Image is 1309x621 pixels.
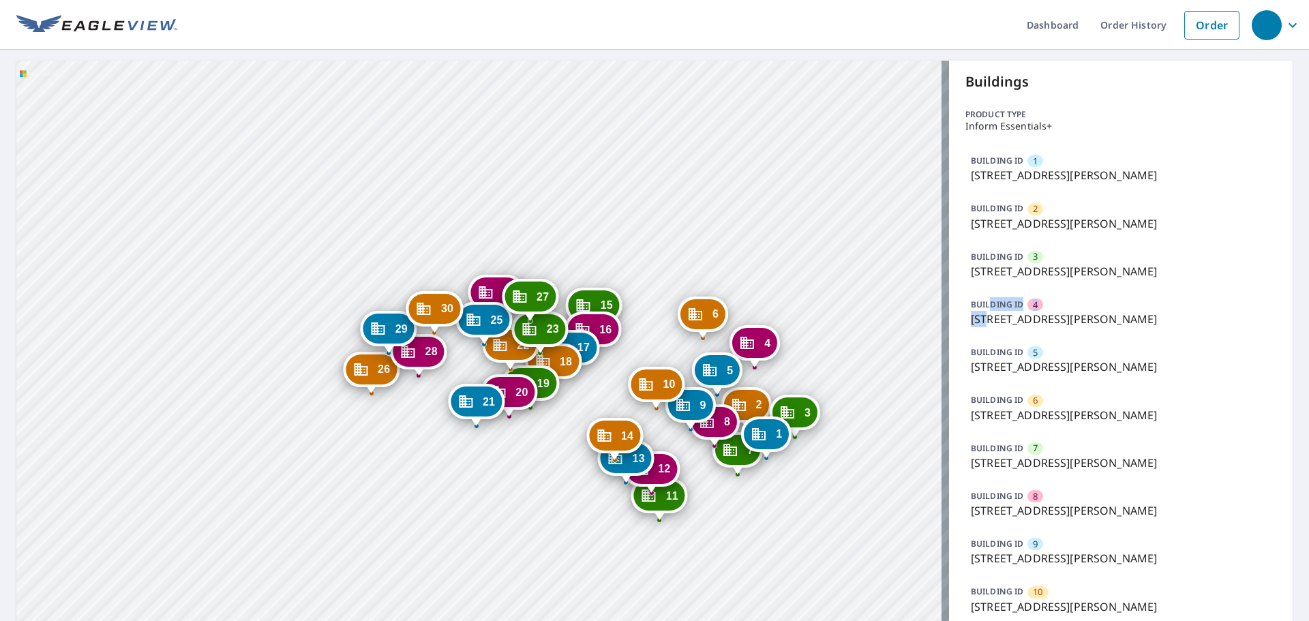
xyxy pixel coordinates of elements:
[1033,442,1038,455] span: 7
[16,15,177,35] img: EV Logo
[391,334,447,376] div: Dropped pin, building 28, Commercial property, 1230 E Alisal St Salinas, CA 93905
[483,397,495,407] span: 21
[547,324,559,334] span: 23
[628,367,684,409] div: Dropped pin, building 10, Commercial property, 7 John Cir Salinas, CA 93905
[804,408,811,418] span: 3
[502,365,559,408] div: Dropped pin, building 19, Commercial property, 1219 John St Salinas, CA 93905
[971,263,1271,279] p: [STREET_ADDRESS][PERSON_NAME]
[543,330,599,372] div: Dropped pin, building 17, Commercial property, 1235 John St Salinas, CA 93905
[971,167,1271,183] p: [STREET_ADDRESS][PERSON_NAME]
[1033,586,1042,599] span: 10
[971,490,1023,502] p: BUILDING ID
[395,324,408,334] span: 29
[712,432,763,474] div: Dropped pin, building 7, Commercial property, 19 John Cir Salinas, CA 93905
[623,451,680,494] div: Dropped pin, building 12, Commercial property, 16 John Cir Salinas, CA 93905
[678,297,728,339] div: Dropped pin, building 6, Commercial property, 1160 John St Salinas, CA 93905
[525,344,582,386] div: Dropped pin, building 18, Commercial property, 1227 John St Salinas, CA 93905
[692,352,742,395] div: Dropped pin, building 5, Commercial property, 1160 John St Salinas, CA 93905
[361,311,417,353] div: Dropped pin, building 29, Commercial property, 1230 E Alisal St Salinas, CA 93905
[621,431,633,441] span: 14
[971,599,1271,615] p: [STREET_ADDRESS][PERSON_NAME]
[1033,490,1038,503] span: 8
[586,418,643,460] div: Dropped pin, building 14, Commercial property, 1228 John St Salinas, CA 93905
[658,464,670,474] span: 12
[406,291,463,333] div: Dropped pin, building 30, Commercial property, 1230 E Alisal St Salinas, CA 93905
[502,279,558,321] div: Dropped pin, building 27, Commercial property, 1250 E Alisal St Salinas, CA 93905
[441,303,453,314] span: 30
[965,121,1276,132] p: Inform Essentials+
[721,387,771,429] div: Dropped pin, building 2, Commercial property, 1260 John St Salinas, CA 93905
[971,299,1023,310] p: BUILDING ID
[971,311,1271,327] p: [STREET_ADDRESS][PERSON_NAME]
[455,302,512,344] div: Dropped pin, building 25, Commercial property, 1238 E Alisal St Salinas, CA 93905
[1033,250,1038,263] span: 3
[565,312,621,354] div: Dropped pin, building 16, Commercial property, 1235 John St Salinas, CA 93905
[755,399,762,410] span: 2
[663,379,675,389] span: 10
[971,538,1023,549] p: BUILDING ID
[537,292,549,302] span: 27
[599,324,612,335] span: 16
[770,395,820,437] div: Dropped pin, building 3, Commercial property, 1260 John St Salinas, CA 93905
[515,387,528,397] span: 20
[490,315,502,325] span: 25
[631,478,688,520] div: Dropped pin, building 11, Commercial property, 20 John Cir Salinas, CA 93905
[971,215,1271,232] p: [STREET_ADDRESS][PERSON_NAME]
[482,327,539,369] div: Dropped pin, building 22, Commercial property, 1211 John St Salinas, CA 93905
[971,155,1023,166] p: BUILDING ID
[764,338,770,348] span: 4
[537,378,550,389] span: 19
[378,364,390,374] span: 26
[481,374,537,416] div: Dropped pin, building 20, Commercial property, 1211 John St Salinas, CA 93905
[724,416,730,427] span: 8
[971,359,1271,375] p: [STREET_ADDRESS][PERSON_NAME]
[1184,11,1239,40] a: Order
[566,288,622,330] div: Dropped pin, building 15, Commercial property, 1250 E Alisal St Salinas, CA 93905
[971,442,1023,454] p: BUILDING ID
[965,72,1276,92] p: Buildings
[1033,394,1038,407] span: 6
[699,400,706,410] span: 9
[971,586,1023,597] p: BUILDING ID
[971,550,1271,566] p: [STREET_ADDRESS][PERSON_NAME]
[712,309,719,319] span: 6
[665,387,715,429] div: Dropped pin, building 9, Commercial property, 11 John Cir Salinas, CA 93905
[633,453,645,464] span: 13
[1033,346,1038,359] span: 5
[1033,299,1038,312] span: 4
[468,275,525,317] div: Dropped pin, building 24, Commercial property, 1240 E Alisal St Salinas, CA 93905
[425,346,438,357] span: 28
[729,325,780,367] div: Dropped pin, building 4, Commercial property, 1260 John St Salinas, CA 93905
[971,455,1271,471] p: [STREET_ADDRESS][PERSON_NAME]
[971,394,1023,406] p: BUILDING ID
[776,429,782,439] span: 1
[666,491,678,501] span: 11
[577,342,590,352] span: 17
[1033,155,1038,168] span: 1
[971,502,1271,519] p: [STREET_ADDRESS][PERSON_NAME]
[727,365,733,376] span: 5
[448,384,505,426] div: Dropped pin, building 21, Commercial property, 1203 John St Salinas, CA 93905
[512,312,569,354] div: Dropped pin, building 23, Commercial property, 1235 John St Salinas, CA 93905
[971,202,1023,214] p: BUILDING ID
[741,416,792,459] div: Dropped pin, building 1, Commercial property, 1260 John St Salinas, CA 93905
[1033,202,1038,215] span: 2
[965,108,1276,121] p: Product type
[971,251,1023,262] p: BUILDING ID
[343,352,400,394] div: Dropped pin, building 26, Commercial property, 1230 E Alisal St Salinas, CA 93905
[971,346,1023,358] p: BUILDING ID
[971,407,1271,423] p: [STREET_ADDRESS][PERSON_NAME]
[598,440,654,483] div: Dropped pin, building 13, Commercial property, 12 John Cir Salinas, CA 93905
[601,300,613,310] span: 15
[1033,538,1038,551] span: 9
[560,357,572,367] span: 18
